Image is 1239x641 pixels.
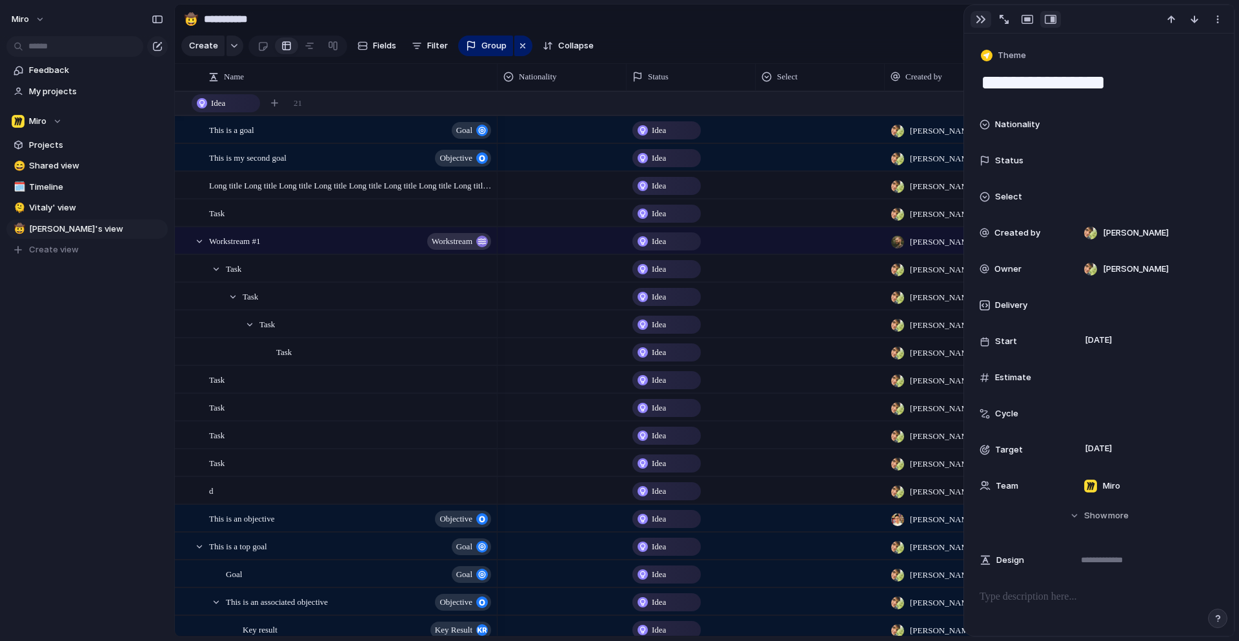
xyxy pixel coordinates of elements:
span: [PERSON_NAME]'s view [29,223,163,236]
a: 🫠Vitaly' view [6,198,168,218]
span: Idea [652,429,666,442]
span: [PERSON_NAME] [910,596,976,609]
span: objective [439,149,472,167]
button: Filter [407,36,453,56]
button: 😄 [12,159,25,172]
span: Goal [226,566,242,581]
span: Idea [652,290,666,303]
span: My projects [29,85,163,98]
span: Miro [29,115,46,128]
span: [DATE] [1082,441,1116,456]
button: Create view [6,240,168,259]
span: miro [12,13,29,26]
span: Long title Long title Long title Long title Long title Long title Long title Long title Long titl... [209,178,493,192]
span: Idea [652,124,666,137]
span: Nationality [519,70,557,83]
span: Idea [652,374,666,387]
span: [PERSON_NAME] [910,319,976,332]
span: [PERSON_NAME] [910,263,976,276]
span: [PERSON_NAME] [910,513,976,526]
span: Select [777,70,798,83]
span: Task [209,400,225,414]
span: Idea [652,568,666,581]
span: [PERSON_NAME] [910,402,976,415]
span: [PERSON_NAME] [910,208,976,221]
a: My projects [6,82,168,101]
span: This is my second goal [209,150,287,165]
button: Group [458,36,513,56]
span: Workstream #1 [209,233,260,248]
span: Idea [652,346,666,359]
span: Filter [427,39,448,52]
span: Shared view [29,159,163,172]
div: 🗓️Timeline [6,178,168,197]
span: goal [456,538,472,556]
button: Miro [6,112,168,131]
div: 🤠 [184,10,198,28]
div: 🤠[PERSON_NAME]'s view [6,219,168,239]
span: Create view [29,243,79,256]
span: Name [224,70,244,83]
span: This is an objective [209,511,274,525]
span: Created by [905,70,942,83]
span: Cycle [995,407,1018,420]
span: Start [995,335,1017,348]
span: Status [648,70,669,83]
div: 🫠 [14,201,23,216]
button: miro [6,9,52,30]
span: Task [243,289,258,303]
span: Key result [243,622,277,636]
span: Group [481,39,507,52]
div: 🗓️ [14,179,23,194]
div: 🤠 [14,221,23,236]
span: Status [995,154,1023,167]
span: [PERSON_NAME] [910,624,976,637]
span: [PERSON_NAME] [1103,227,1169,239]
button: Create [181,36,225,56]
button: objective [435,511,491,527]
span: Owner [994,263,1022,276]
span: Idea [652,318,666,331]
span: workstream [432,232,472,250]
button: objective [435,594,491,611]
span: [PERSON_NAME] [910,291,976,304]
span: goal [456,121,472,139]
span: Created by [994,227,1040,239]
span: Collapse [558,39,594,52]
button: 🗓️ [12,181,25,194]
span: Task [209,372,225,387]
span: Design [996,554,1024,567]
span: Fields [373,39,396,52]
button: goal [452,538,491,555]
span: Miro [1103,480,1120,493]
span: Idea [652,179,666,192]
a: 😄Shared view [6,156,168,176]
span: Idea [652,540,666,553]
span: Projects [29,139,163,152]
span: Idea [652,402,666,414]
span: Timeline [29,181,163,194]
div: 😄 [14,159,23,174]
span: Vitaly' view [29,201,163,214]
span: [PERSON_NAME] [910,485,976,498]
span: objective [439,510,472,528]
button: 🫠 [12,201,25,214]
button: goal [452,566,491,583]
button: 🤠 [181,9,201,30]
span: Select [995,190,1022,203]
span: d [209,483,214,498]
span: Estimate [995,371,1031,384]
span: Task [226,261,241,276]
span: Idea [652,207,666,220]
span: [PERSON_NAME] [910,430,976,443]
span: goal [456,565,472,584]
button: 🤠 [12,223,25,236]
button: Showmore [980,504,1218,527]
span: Idea [652,235,666,248]
span: This is an associated objective [226,594,328,609]
span: Team [996,480,1018,493]
button: Fields [352,36,401,56]
span: key result [435,621,472,639]
button: Theme [978,46,1030,65]
span: Idea [652,596,666,609]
